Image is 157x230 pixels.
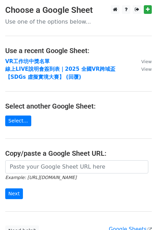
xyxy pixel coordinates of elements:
a: 線上LIVE說明會簽到表｜2025 全國VR跨域盃【SDGs 虛擬實境大賽】 (回覆) [5,66,115,80]
small: View [141,59,152,64]
input: Next [5,188,23,199]
small: View [141,67,152,72]
h4: Use a recent Google Sheet: [5,46,152,55]
h4: Copy/paste a Google Sheet URL: [5,149,152,157]
h3: Choose a Google Sheet [5,5,152,15]
h4: Select another Google Sheet: [5,102,152,110]
a: View [134,58,152,65]
p: Use one of the options below... [5,18,152,25]
a: View [134,66,152,72]
a: Select... [5,116,31,126]
a: VR工作坊中獎名單 [5,58,50,65]
input: Paste your Google Sheet URL here [5,160,148,173]
small: Example: [URL][DOMAIN_NAME] [5,175,76,180]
